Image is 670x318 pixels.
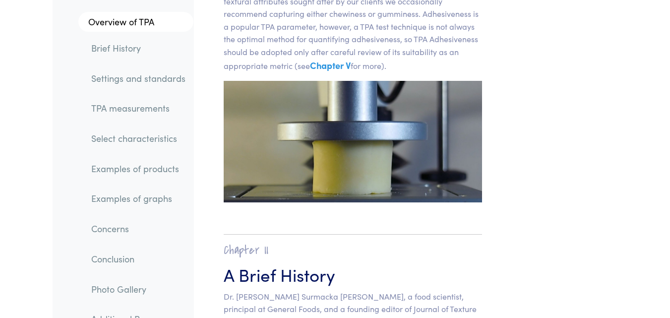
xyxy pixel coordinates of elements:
a: Settings and standards [83,66,193,89]
a: Photo Gallery [83,277,193,300]
h2: Chapter II [224,243,482,258]
img: cheese, precompression [224,81,482,202]
a: Select characteristics [83,127,193,150]
a: Concerns [83,217,193,240]
h3: A Brief History [224,262,482,286]
a: Examples of products [83,157,193,180]
a: Examples of graphs [83,187,193,210]
a: Conclusion [83,248,193,270]
a: Brief History [83,37,193,60]
a: TPA measurements [83,97,193,120]
a: Chapter V [310,59,351,71]
a: Overview of TPA [78,12,193,32]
